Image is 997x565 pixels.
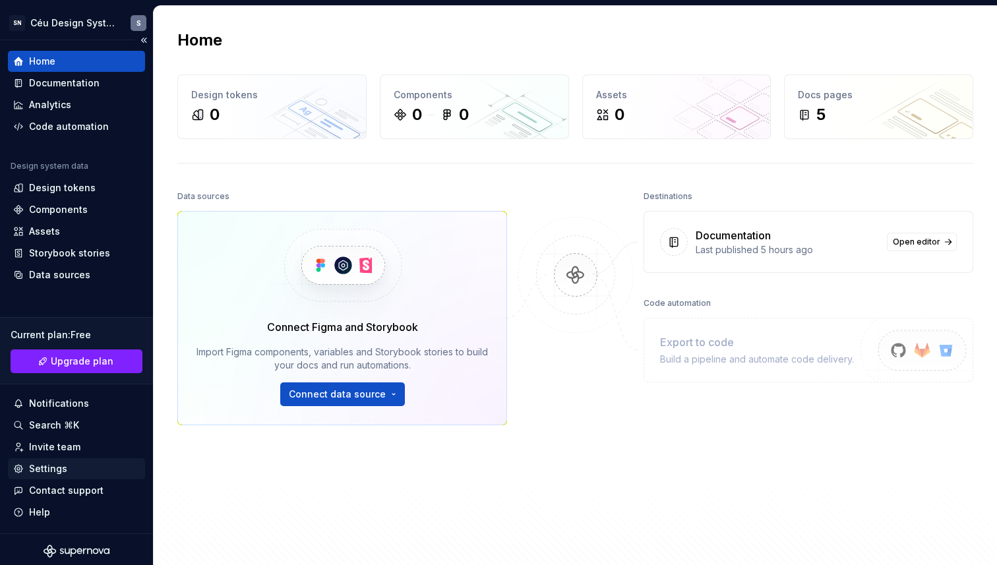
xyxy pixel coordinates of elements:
[8,480,145,501] button: Contact support
[29,462,67,475] div: Settings
[177,74,367,139] a: Design tokens0
[29,120,109,133] div: Code automation
[29,484,104,497] div: Contact support
[8,94,145,115] a: Analytics
[8,393,145,414] button: Notifications
[29,181,96,194] div: Design tokens
[644,294,711,312] div: Code automation
[696,243,879,256] div: Last published 5 hours ago
[29,76,100,90] div: Documentation
[44,545,109,558] svg: Supernova Logo
[135,31,153,49] button: Collapse sidebar
[29,98,71,111] div: Analytics
[8,221,145,242] a: Assets
[210,104,220,125] div: 0
[8,177,145,198] a: Design tokens
[30,16,115,30] div: Céu Design System
[29,506,50,519] div: Help
[8,415,145,436] button: Search ⌘K
[784,74,973,139] a: Docs pages5
[29,397,89,410] div: Notifications
[8,116,145,137] a: Code automation
[696,227,771,243] div: Documentation
[8,243,145,264] a: Storybook stories
[660,353,854,366] div: Build a pipeline and automate code delivery.
[267,319,418,335] div: Connect Figma and Storybook
[893,237,940,247] span: Open editor
[8,436,145,458] a: Invite team
[582,74,771,139] a: Assets0
[191,88,353,102] div: Design tokens
[29,440,80,454] div: Invite team
[136,18,141,28] div: S
[29,225,60,238] div: Assets
[412,104,422,125] div: 0
[11,161,88,171] div: Design system data
[3,9,150,37] button: SNCéu Design SystemS
[29,247,110,260] div: Storybook stories
[177,187,229,206] div: Data sources
[8,502,145,523] button: Help
[29,419,79,432] div: Search ⌘K
[29,268,90,282] div: Data sources
[8,458,145,479] a: Settings
[11,328,142,342] div: Current plan : Free
[887,233,957,251] a: Open editor
[8,264,145,285] a: Data sources
[280,382,405,406] button: Connect data source
[459,104,469,125] div: 0
[29,55,55,68] div: Home
[29,203,88,216] div: Components
[394,88,555,102] div: Components
[8,199,145,220] a: Components
[596,88,758,102] div: Assets
[644,187,692,206] div: Destinations
[11,349,142,373] a: Upgrade plan
[615,104,624,125] div: 0
[51,355,113,368] span: Upgrade plan
[8,73,145,94] a: Documentation
[289,388,386,401] span: Connect data source
[816,104,826,125] div: 5
[196,345,488,372] div: Import Figma components, variables and Storybook stories to build your docs and run automations.
[660,334,854,350] div: Export to code
[9,15,25,31] div: SN
[8,51,145,72] a: Home
[177,30,222,51] h2: Home
[798,88,959,102] div: Docs pages
[380,74,569,139] a: Components00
